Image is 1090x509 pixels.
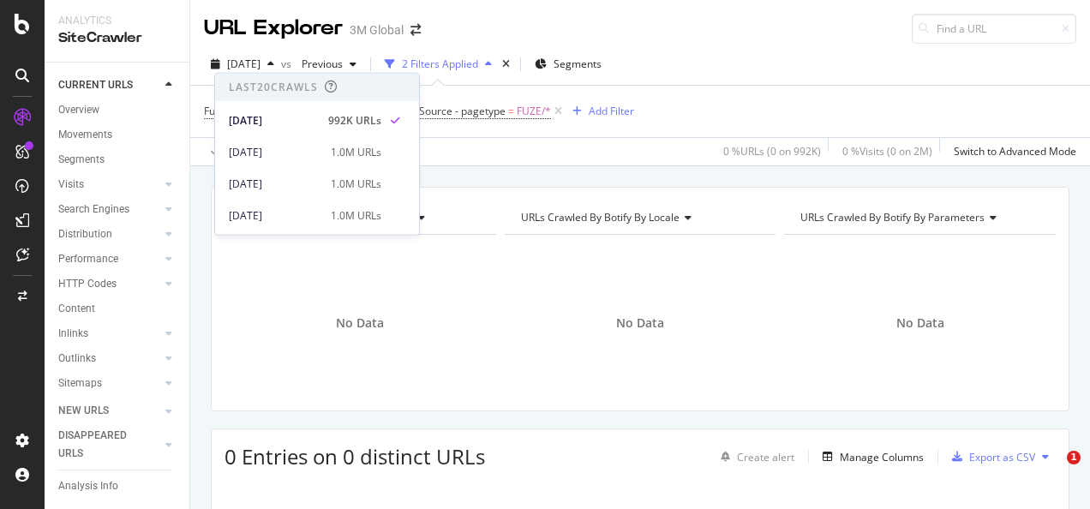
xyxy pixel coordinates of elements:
[229,207,320,223] div: [DATE]
[229,80,318,94] div: Last 20 Crawls
[518,204,761,231] h4: URLs Crawled By Botify By locale
[969,450,1035,464] div: Export as CSV
[229,112,318,128] div: [DATE]
[714,443,794,470] button: Create alert
[281,57,295,71] span: vs
[378,51,499,78] button: 2 Filters Applied
[295,57,343,71] span: Previous
[58,126,112,144] div: Movements
[800,210,985,225] span: URLs Crawled By Botify By parameters
[58,201,129,219] div: Search Engines
[58,427,160,463] a: DISAPPEARED URLS
[58,76,133,94] div: CURRENT URLS
[521,210,680,225] span: URLs Crawled By Botify By locale
[58,151,177,169] a: Segments
[58,28,176,48] div: SiteCrawler
[58,250,160,268] a: Performance
[328,112,381,128] div: 992K URLs
[419,104,506,118] span: Source - pagetype
[204,14,343,43] div: URL Explorer
[58,250,118,268] div: Performance
[58,477,118,495] div: Analysis Info
[58,325,88,343] div: Inlinks
[616,314,664,332] span: No Data
[58,101,99,119] div: Overview
[58,427,145,463] div: DISAPPEARED URLS
[508,104,514,118] span: =
[554,57,602,71] span: Segments
[58,101,177,119] a: Overview
[58,374,102,392] div: Sitemaps
[723,144,821,159] div: 0 % URLs ( 0 on 992K )
[896,314,944,332] span: No Data
[58,14,176,28] div: Analytics
[499,56,513,73] div: times
[945,443,1035,470] button: Export as CSV
[528,51,608,78] button: Segments
[58,374,160,392] a: Sitemaps
[58,275,160,293] a: HTTP Codes
[58,325,160,343] a: Inlinks
[58,350,160,368] a: Outlinks
[204,138,254,165] button: Apply
[58,151,105,169] div: Segments
[842,144,932,159] div: 0 % Visits ( 0 on 2M )
[331,144,381,159] div: 1.0M URLs
[227,57,261,71] span: 2025 Sep. 7th
[58,300,95,318] div: Content
[58,201,160,219] a: Search Engines
[410,24,421,36] div: arrow-right-arrow-left
[204,51,281,78] button: [DATE]
[229,144,320,159] div: [DATE]
[204,104,242,118] span: Full URL
[229,176,320,191] div: [DATE]
[331,176,381,191] div: 1.0M URLs
[58,225,112,243] div: Distribution
[589,104,634,118] div: Add Filter
[58,350,96,368] div: Outlinks
[797,204,1040,231] h4: URLs Crawled By Botify By parameters
[58,300,177,318] a: Content
[912,14,1076,44] input: Find a URL
[58,275,117,293] div: HTTP Codes
[737,450,794,464] div: Create alert
[58,176,160,194] a: Visits
[566,101,634,122] button: Add Filter
[58,176,84,194] div: Visits
[1032,451,1073,492] iframe: Intercom live chat
[225,442,485,470] span: 0 Entries on 0 distinct URLs
[58,477,177,495] a: Analysis Info
[331,207,381,223] div: 1.0M URLs
[295,51,363,78] button: Previous
[336,314,384,332] span: No Data
[840,450,924,464] div: Manage Columns
[816,446,924,467] button: Manage Columns
[517,99,551,123] span: FUZE/*
[947,138,1076,165] button: Switch to Advanced Mode
[58,225,160,243] a: Distribution
[1067,451,1081,464] span: 1
[350,21,404,39] div: 3M Global
[954,144,1076,159] div: Switch to Advanced Mode
[402,57,478,71] div: 2 Filters Applied
[58,126,177,144] a: Movements
[58,402,160,420] a: NEW URLS
[58,402,109,420] div: NEW URLS
[58,76,160,94] a: CURRENT URLS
